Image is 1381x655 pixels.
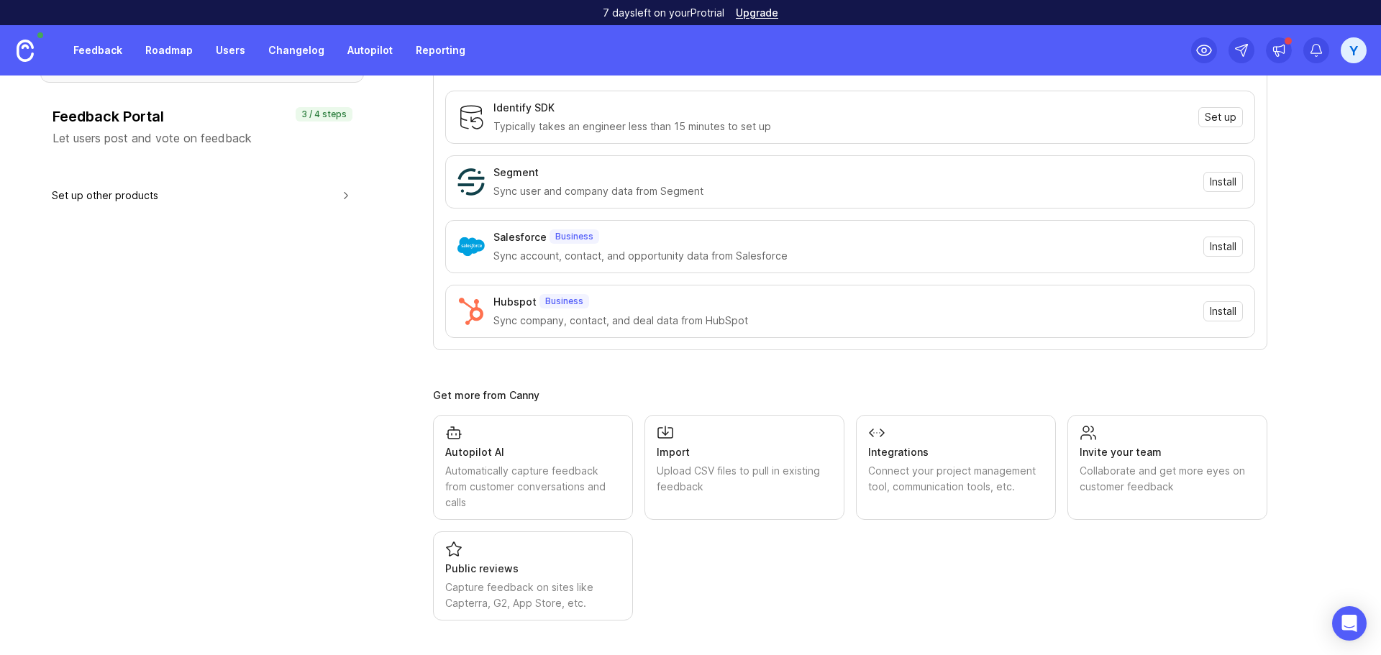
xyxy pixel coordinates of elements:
[1080,463,1255,495] div: Collaborate and get more eyes on customer feedback
[1210,304,1236,319] span: Install
[40,97,364,156] button: Feedback PortalLet users post and vote on feedback3 / 4 steps
[493,100,555,116] div: Identify SDK
[53,129,352,147] p: Let users post and vote on feedback
[868,463,1044,495] div: Connect your project management tool, communication tools, etc.
[493,183,1195,199] div: Sync user and company data from Segment
[657,444,832,460] div: Import
[301,109,347,120] p: 3 / 4 steps
[445,463,621,510] div: Automatically capture feedback from customer conversations and calls
[493,229,547,245] div: Salesforce
[1203,172,1243,192] button: Install
[433,415,633,520] a: Autopilot AIAutomatically capture feedback from customer conversations and calls
[1332,606,1367,641] div: Open Intercom Messenger
[1210,175,1236,189] span: Install
[457,298,485,325] img: Hubspot
[493,248,1195,264] div: Sync account, contact, and opportunity data from Salesforce
[1203,301,1243,321] button: Install
[493,313,1195,329] div: Sync company, contact, and deal data from HubSpot
[445,561,621,577] div: Public reviews
[545,296,583,307] p: Business
[433,390,1267,400] div: Get more from Canny
[433,531,633,620] a: Public reviewsCapture feedback on sites like Capterra, G2, App Store, etc.
[457,233,485,260] img: Salesforce
[207,37,254,63] a: Users
[493,119,1190,134] div: Typically takes an engineer less than 15 minutes to set up
[657,463,832,495] div: Upload CSV files to pull in existing feedback
[856,415,1056,520] a: IntegrationsConnect your project management tool, communication tools, etc.
[1341,37,1367,63] button: Y
[555,231,593,242] p: Business
[260,37,333,63] a: Changelog
[53,106,352,127] h3: Feedback Portal
[137,37,201,63] a: Roadmap
[52,179,352,211] button: Set up other products
[65,37,131,63] a: Feedback
[457,104,485,131] img: Identify SDK
[1198,107,1243,127] button: Set up
[736,8,778,18] a: Upgrade
[1203,237,1243,257] button: Install
[17,40,34,62] img: Canny Home
[1067,415,1267,520] a: Invite your teamCollaborate and get more eyes on customer feedback
[457,168,485,196] img: Segment
[339,37,401,63] a: Autopilot
[445,580,621,611] div: Capture feedback on sites like Capterra, G2, App Store, etc.
[1205,110,1236,124] span: Set up
[493,294,537,310] div: Hubspot
[868,444,1044,460] div: Integrations
[445,82,1255,349] div: Sync user dataTie feedback to user data to better understand impact
[1210,239,1236,254] span: Install
[1080,444,1255,460] div: Invite your team
[603,6,724,20] p: 7 days left on your Pro trial
[407,37,474,63] a: Reporting
[493,165,539,180] div: Segment
[445,444,621,460] div: Autopilot AI
[644,415,844,520] a: ImportUpload CSV files to pull in existing feedback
